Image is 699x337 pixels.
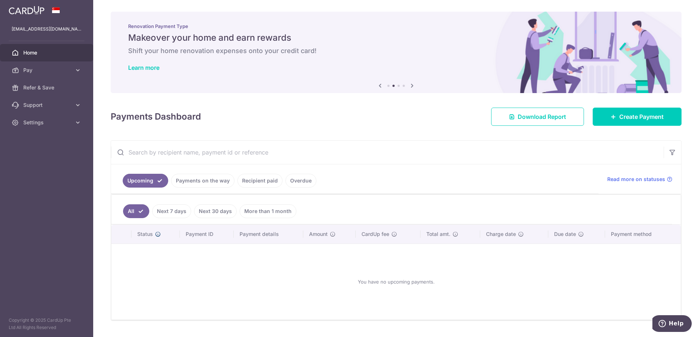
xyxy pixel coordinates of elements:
[23,49,71,56] span: Home
[518,112,566,121] span: Download Report
[194,204,237,218] a: Next 30 days
[128,23,664,29] p: Renovation Payment Type
[234,225,304,244] th: Payment details
[9,6,44,15] img: CardUp
[426,230,450,238] span: Total amt.
[23,101,71,109] span: Support
[171,174,234,188] a: Payments on the way
[652,315,692,333] iframe: Opens a widget where you can find more information
[180,225,234,244] th: Payment ID
[486,230,516,238] span: Charge date
[123,174,168,188] a: Upcoming
[605,225,681,244] th: Payment method
[23,84,71,91] span: Refer & Save
[111,110,201,123] h4: Payments Dashboard
[362,230,389,238] span: CardUp fee
[607,176,665,183] span: Read more on statuses
[111,12,682,93] img: Renovation banner
[237,174,283,188] a: Recipient paid
[128,64,159,71] a: Learn more
[128,32,664,44] h5: Makeover your home and earn rewards
[491,108,584,126] a: Download Report
[240,204,296,218] a: More than 1 month
[593,108,682,126] a: Create Payment
[309,230,328,238] span: Amount
[123,204,149,218] a: All
[120,250,672,314] div: You have no upcoming payments.
[607,176,672,183] a: Read more on statuses
[619,112,664,121] span: Create Payment
[23,67,71,74] span: Pay
[128,47,664,55] h6: Shift your home renovation expenses onto your credit card!
[285,174,316,188] a: Overdue
[23,119,71,126] span: Settings
[12,25,82,33] p: [EMAIL_ADDRESS][DOMAIN_NAME]
[111,141,664,164] input: Search by recipient name, payment id or reference
[137,230,153,238] span: Status
[152,204,191,218] a: Next 7 days
[554,230,576,238] span: Due date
